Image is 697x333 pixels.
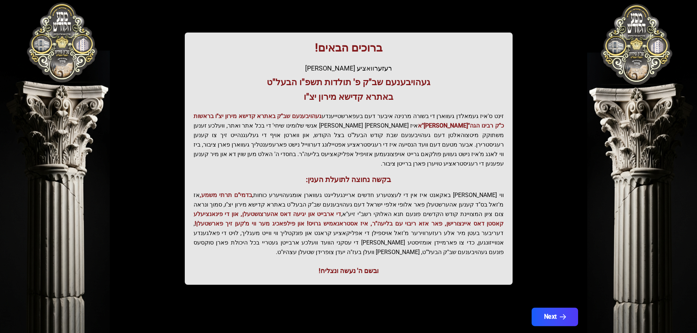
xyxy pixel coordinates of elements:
[194,63,504,73] div: רעזערוואציע [PERSON_NAME]
[194,174,504,185] h3: בקשה נחוצה לתועלת הענין:
[194,266,504,276] div: ובשם ה' נעשה ונצליח!
[194,111,504,169] p: זינט ס'איז געמאלדן געווארן די בשורה מרנינה איבער דעם בעפארשטייענדע איז [PERSON_NAME] [PERSON_NAME...
[194,41,504,54] h1: ברוכים הבאים!
[194,113,504,129] span: געהויבענעם שב"ק באתרא קדישא מירון יצ"ו בראשות כ"ק רבינו הגה"[PERSON_NAME]"א
[194,91,504,103] h3: באתרא קדישא מירון יצ"ו
[194,211,504,227] span: די ארבייט און יגיעה דאס אהערצושטעלן, און די פינאנציעלע קאסטן דאס איינצורישן, פאר אזא ריבוי עם בלי...
[194,76,504,88] h3: געהויבענעם שב"ק פ' תולדות תשפ"ו הבעל"ט
[531,308,578,326] button: Next
[194,190,504,257] p: ווי [PERSON_NAME] באקאנט איז אין די לעצטערע חדשים אריינגעלייגט געווארן אומגעהויערע כוחות, אז מ'זא...
[200,192,252,198] span: בדמי"ם תרתי משמע,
